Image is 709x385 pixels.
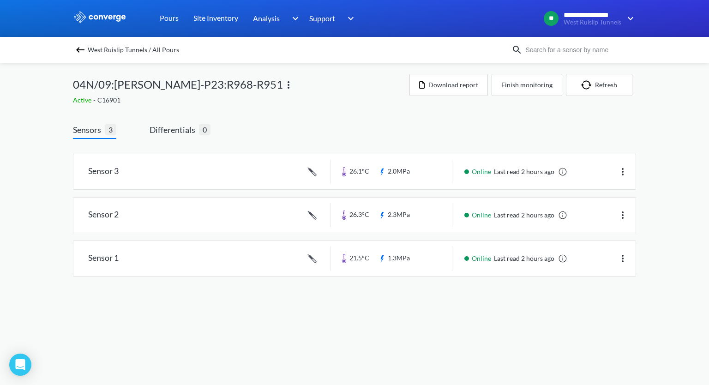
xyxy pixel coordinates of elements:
span: Analysis [253,12,280,24]
input: Search for a sensor by name [523,45,634,55]
img: more.svg [617,166,628,177]
span: Sensors [73,123,105,136]
img: more.svg [283,79,294,90]
div: Open Intercom Messenger [9,354,31,376]
img: icon-file.svg [419,81,425,89]
span: 04N/09:[PERSON_NAME]-P23:R968-R951 [73,76,283,93]
img: downArrow.svg [286,13,301,24]
img: backspace.svg [75,44,86,55]
span: Differentials [150,123,199,136]
span: Support [309,12,335,24]
span: West Ruislip Tunnels [564,19,621,26]
span: 0 [199,124,210,135]
img: downArrow.svg [621,13,636,24]
span: West Ruislip Tunnels / All Pours [88,43,179,56]
img: more.svg [617,210,628,221]
span: Active [73,96,93,104]
button: Refresh [566,74,632,96]
span: 3 [105,124,116,135]
img: downArrow.svg [342,13,356,24]
img: icon-search.svg [511,44,523,55]
span: - [93,96,97,104]
img: icon-refresh.svg [581,80,595,90]
button: Finish monitoring [492,74,562,96]
div: C16901 [73,95,409,105]
img: logo_ewhite.svg [73,11,126,23]
button: Download report [409,74,488,96]
img: more.svg [617,253,628,264]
